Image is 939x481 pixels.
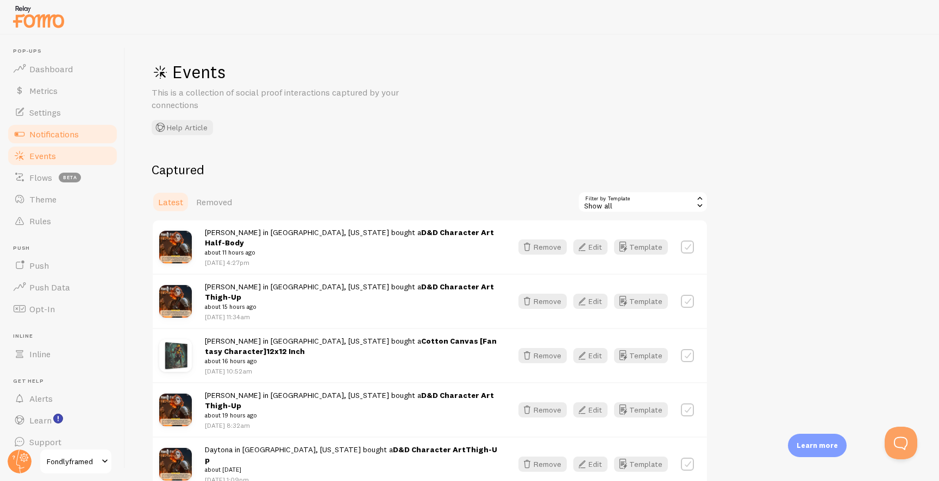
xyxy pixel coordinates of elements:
span: [PERSON_NAME] in [GEOGRAPHIC_DATA], [US_STATE] bought a [205,227,499,258]
a: Edit [573,457,614,472]
span: Removed [196,197,232,207]
span: Settings [29,107,61,118]
span: Fondlyframed [47,455,98,468]
span: Rules [29,216,51,226]
button: Remove [518,457,567,472]
button: Remove [518,348,567,363]
a: D&D Character Art [421,282,494,292]
span: Alerts [29,393,53,404]
a: Notifications [7,123,118,145]
small: about [DATE] [205,465,499,474]
a: Flows beta [7,167,118,188]
button: Edit [573,402,608,417]
span: [PERSON_NAME] in [GEOGRAPHIC_DATA], [US_STATE] bought a [205,390,499,421]
iframe: Help Scout Beacon - Open [885,427,917,459]
button: Template [614,402,668,417]
a: Edit [573,294,614,309]
a: Push [7,255,118,276]
img: fomo-relay-logo-orange.svg [11,3,66,30]
span: Daytona in [GEOGRAPHIC_DATA], [US_STATE] bought a [205,445,499,475]
p: [DATE] 10:52am [205,366,499,376]
a: D&D Character Art [421,227,494,237]
a: Settings [7,102,118,123]
p: [DATE] 11:34am [205,312,499,321]
img: First_Timer_FF_eef16fef-b6b9-48c6-b3c0-a2a8012b779c.webp [159,285,192,318]
p: Learn more [797,440,838,451]
img: dd-character-portrait-642432_small.png [159,339,192,372]
button: Remove [518,239,567,255]
a: Theme [7,188,118,210]
p: [DATE] 8:32am [205,421,499,430]
a: Push Data [7,276,118,298]
small: about 16 hours ago [205,356,499,366]
span: Push Data [29,282,70,293]
div: Learn more [788,434,847,457]
a: Latest [152,191,190,213]
button: Remove [518,402,567,417]
span: Metrics [29,85,58,96]
a: Metrics [7,80,118,102]
span: Support [29,436,61,447]
a: Support [7,431,118,453]
button: Template [614,294,668,309]
span: Theme [29,194,57,205]
button: Template [614,348,668,363]
strong: Thigh-Up [205,390,494,410]
span: Dashboard [29,64,73,74]
small: about 11 hours ago [205,248,499,257]
a: Alerts [7,388,118,409]
a: Inline [7,343,118,365]
h2: Captured [152,161,708,178]
a: Edit [573,239,614,255]
small: about 15 hours ago [205,302,499,312]
span: Inline [29,349,51,359]
span: Push [13,245,118,252]
a: Dashboard [7,58,118,80]
a: D&D Character Art [393,445,466,454]
a: Rules [7,210,118,232]
button: Template [614,457,668,472]
span: [PERSON_NAME] in [GEOGRAPHIC_DATA], [US_STATE] bought a [205,282,499,312]
p: This is a collection of social proof interactions captured by your connections [152,86,412,111]
span: Events [29,150,56,161]
button: Help Article [152,120,213,135]
span: Flows [29,172,52,183]
a: D&D Character Art [421,390,494,400]
svg: <p>Watch New Feature Tutorials!</p> [53,414,63,423]
img: First_Timer_FF_eef16fef-b6b9-48c6-b3c0-a2a8012b779c.webp [159,394,192,426]
span: Push [29,260,49,271]
span: Get Help [13,378,118,385]
a: Cotton Canvas [Fantasy Character] [205,336,497,356]
strong: Half-Body [205,227,494,248]
a: Learn [7,409,118,431]
span: Opt-In [29,303,55,314]
strong: Thigh-Up [205,282,494,302]
span: Notifications [29,129,79,140]
span: beta [59,173,81,182]
button: Template [614,239,668,255]
a: Removed [190,191,239,213]
h1: Events [152,61,478,83]
span: Latest [158,197,183,207]
span: Inline [13,333,118,340]
a: Edit [573,348,614,363]
span: [PERSON_NAME] in [GEOGRAPHIC_DATA], [US_STATE] bought a [205,336,499,366]
small: about 19 hours ago [205,410,499,420]
button: Remove [518,294,567,309]
img: First_Timer_FF_eef16fef-b6b9-48c6-b3c0-a2a8012b779c.webp [159,231,192,263]
button: Edit [573,239,608,255]
a: Fondlyframed [39,448,112,474]
strong: 12x12 Inch [205,336,497,356]
img: First_Timer_FF_eef16fef-b6b9-48c6-b3c0-a2a8012b779c.webp [159,448,192,480]
div: Show all [578,191,708,213]
button: Edit [573,294,608,309]
a: Events [7,145,118,167]
button: Edit [573,457,608,472]
strong: Thigh-Up [205,445,497,465]
a: Opt-In [7,298,118,320]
